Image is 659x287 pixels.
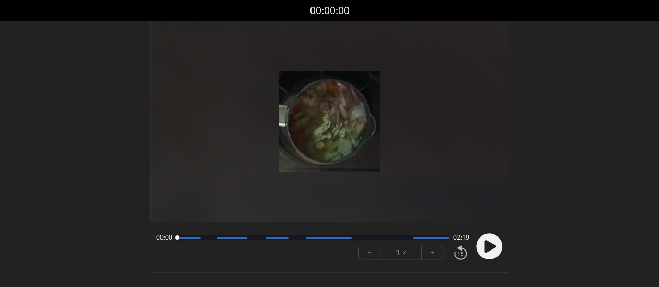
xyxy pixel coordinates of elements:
div: 1 × [380,246,422,259]
button: + [422,246,443,259]
span: 00:00 [156,233,172,242]
span: 02:19 [453,233,469,242]
a: 00:00:00 [310,3,350,18]
img: Poster Image [279,71,380,172]
button: − [359,246,380,259]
